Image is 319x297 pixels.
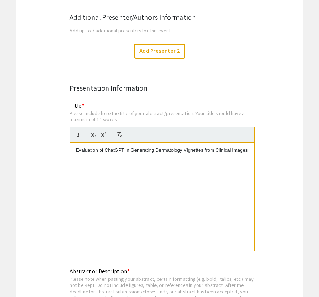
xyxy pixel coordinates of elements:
button: Add Presenter 2 [134,44,185,59]
div: Presentation Information [70,83,249,93]
mat-label: Abstract or Description [70,268,130,275]
div: Additional Presenter/Authors Information [70,12,249,23]
p: Evaluation of ChatGPT in Generating Dermatology Vignettes from Clinical Images [76,147,249,154]
mat-label: Title [70,102,84,109]
span: Add up to 7 additional presenters for this event. [70,27,172,34]
div: Please include here the title of your abstract/presentation. Your title should have a maximum of ... [70,110,255,123]
iframe: Chat [5,265,31,292]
